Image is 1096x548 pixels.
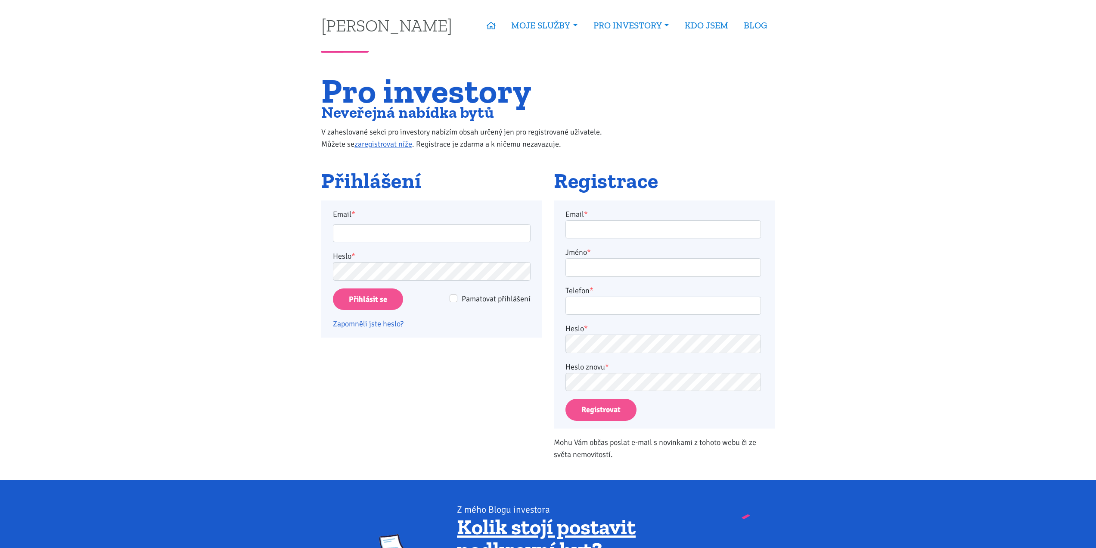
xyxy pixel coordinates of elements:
abbr: required [590,286,593,295]
abbr: required [587,247,591,257]
h2: Neveřejná nabídka bytů [321,105,620,119]
label: Telefon [565,285,593,297]
abbr: required [605,362,609,372]
p: V zaheslované sekci pro investory nabízím obsah určený jen pro registrované uživatele. Můžete se ... [321,126,620,150]
h2: Registrace [554,169,775,193]
a: zaregistrovat níže [354,139,412,149]
a: KDO JSEM [677,16,736,35]
div: Z mého Blogu investora [457,504,717,516]
a: BLOG [736,16,775,35]
a: MOJE SLUŽBY [503,16,585,35]
a: Zapomněli jste heslo? [333,319,404,329]
abbr: required [584,324,588,333]
abbr: required [584,210,588,219]
input: Přihlásit se [333,288,403,310]
label: Heslo znovu [565,361,609,373]
p: Mohu Vám občas poslat e-mail s novinkami z tohoto webu či ze světa nemovitostí. [554,436,775,460]
label: Heslo [565,323,588,335]
span: Pamatovat přihlášení [462,294,531,304]
h1: Pro investory [321,76,620,105]
label: Jméno [565,246,591,258]
button: Registrovat [565,399,636,421]
label: Email [565,208,588,220]
a: PRO INVESTORY [586,16,677,35]
label: Email [327,208,537,220]
a: [PERSON_NAME] [321,17,452,34]
label: Heslo [333,250,355,262]
h2: Přihlášení [321,169,542,193]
